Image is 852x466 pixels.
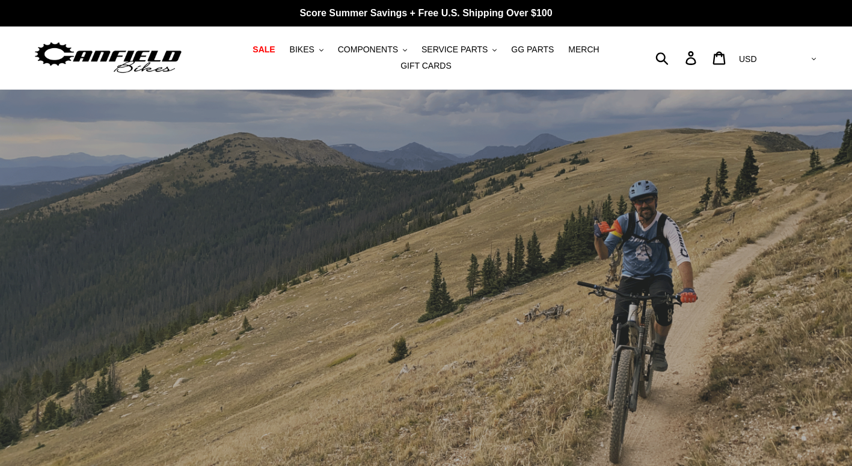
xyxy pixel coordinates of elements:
[415,42,503,58] button: SERVICE PARTS
[394,58,458,74] a: GIFT CARDS
[511,45,554,55] span: GG PARTS
[662,45,693,71] input: Search
[505,42,560,58] a: GG PARTS
[332,42,413,58] button: COMPONENTS
[33,39,183,77] img: Canfield Bikes
[568,45,599,55] span: MERCH
[338,45,398,55] span: COMPONENTS
[562,42,605,58] a: MERCH
[253,45,275,55] span: SALE
[290,45,314,55] span: BIKES
[421,45,488,55] span: SERVICE PARTS
[400,61,452,71] span: GIFT CARDS
[284,42,329,58] button: BIKES
[247,42,281,58] a: SALE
